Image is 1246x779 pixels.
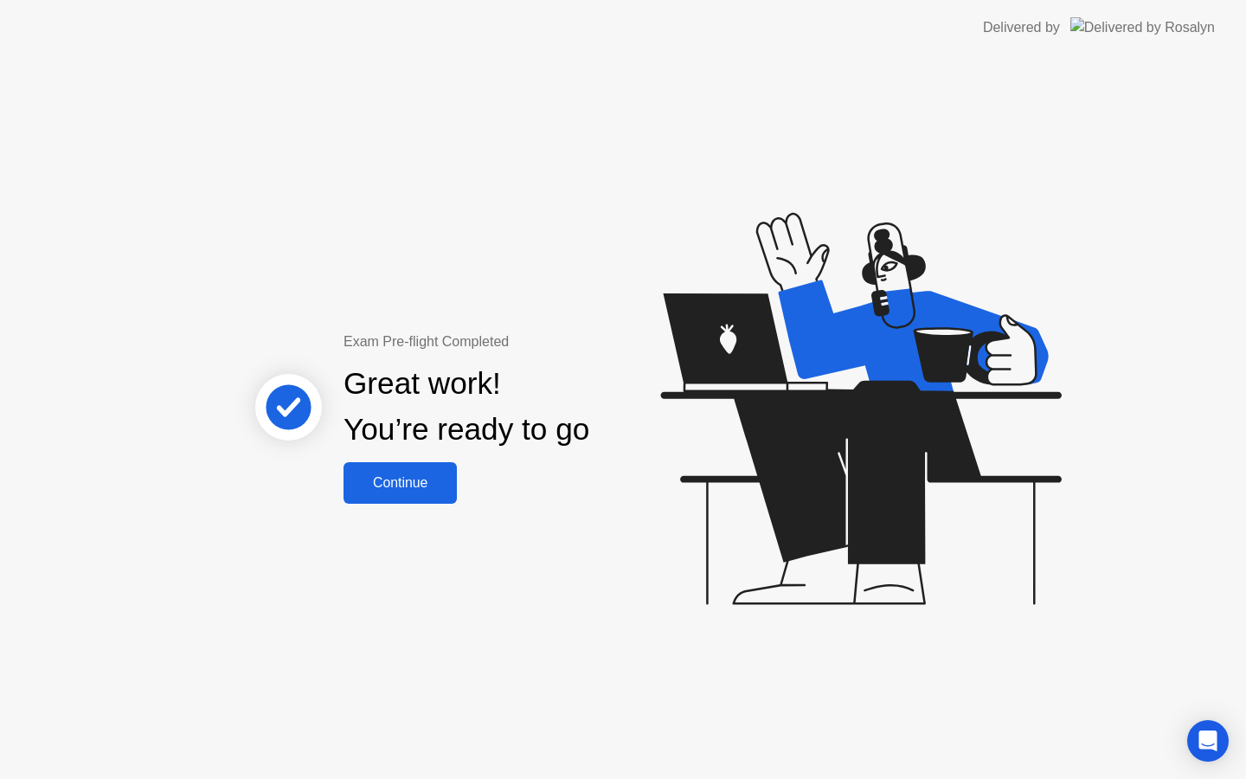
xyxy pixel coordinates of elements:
div: Open Intercom Messenger [1187,720,1229,762]
img: Delivered by Rosalyn [1070,17,1215,37]
div: Exam Pre-flight Completed [344,332,701,352]
div: Delivered by [983,17,1060,38]
div: Great work! You’re ready to go [344,361,589,453]
button: Continue [344,462,457,504]
div: Continue [349,475,452,491]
